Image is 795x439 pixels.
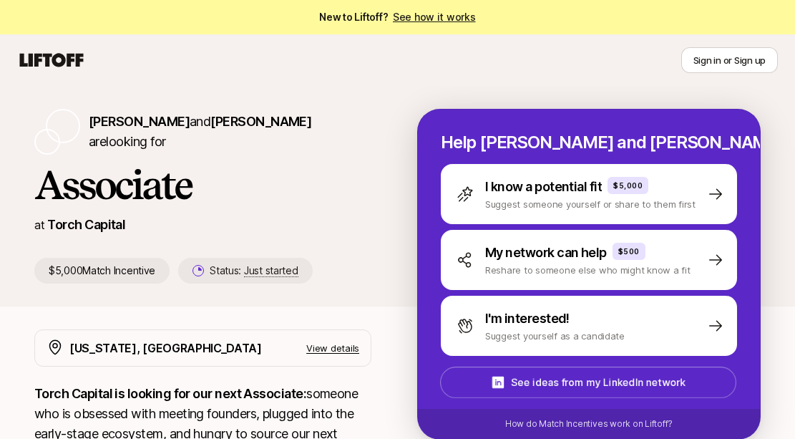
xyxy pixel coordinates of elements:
[485,309,570,329] p: I'm interested!
[34,216,44,234] p: at
[485,329,625,343] p: Suggest yourself as a candidate
[441,132,737,153] p: Help [PERSON_NAME] and [PERSON_NAME] hire
[511,374,685,391] p: See ideas from my LinkedIn network
[34,386,306,401] strong: Torch Capital is looking for our next Associate:
[505,418,673,430] p: How do Match Incentives work on Liftoff?
[393,11,476,23] a: See how it works
[210,114,311,129] span: [PERSON_NAME]
[319,9,475,26] span: New to Liftoff?
[89,112,371,152] p: are looking for
[613,180,643,191] p: $5,000
[190,114,311,129] span: and
[244,264,298,277] span: Just started
[34,258,170,284] p: $5,000 Match Incentive
[89,114,190,129] span: [PERSON_NAME]
[485,197,696,211] p: Suggest someone yourself or share to them first
[485,177,602,197] p: I know a potential fit
[210,262,298,279] p: Status:
[485,263,691,277] p: Reshare to someone else who might know a fit
[306,341,359,355] p: View details
[34,163,371,206] h1: Associate
[485,243,607,263] p: My network can help
[47,217,125,232] a: Torch Capital
[618,246,640,257] p: $500
[69,339,262,357] p: [US_STATE], [GEOGRAPHIC_DATA]
[681,47,778,73] button: Sign in or Sign up
[440,367,736,398] button: See ideas from my LinkedIn network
